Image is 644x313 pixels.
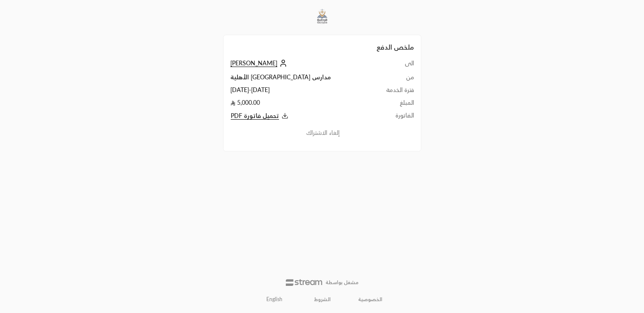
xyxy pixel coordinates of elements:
[230,98,374,111] td: 5,000.00
[314,296,331,303] a: الشروط
[230,111,374,121] button: تحميل فاتورة PDF
[262,293,287,306] a: English
[230,73,374,86] td: مدارس [GEOGRAPHIC_DATA] الأهلية
[230,128,414,137] button: إلغاء الاشتراك
[230,59,289,67] a: [PERSON_NAME]
[231,112,279,120] span: تحميل فاتورة PDF
[311,5,334,28] img: Company Logo
[374,86,414,98] td: فترة الخدمة
[374,111,414,121] td: الفاتورة
[374,59,414,73] td: الى
[358,296,382,303] a: الخصوصية
[230,59,277,67] span: [PERSON_NAME]
[230,86,374,98] td: [DATE] - [DATE]
[374,98,414,111] td: المبلغ
[374,73,414,86] td: من
[230,42,414,52] h2: ملخص الدفع
[326,279,359,286] p: مشغل بواسطة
